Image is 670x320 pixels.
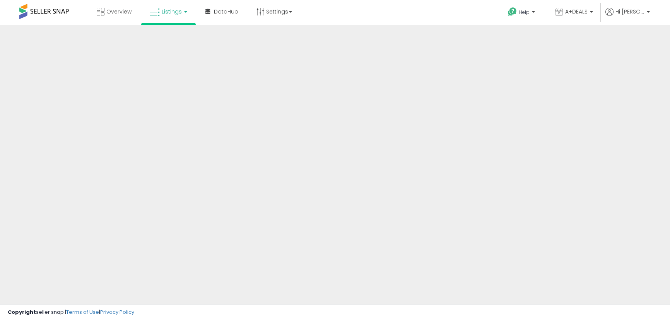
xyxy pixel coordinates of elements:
a: Help [502,1,543,25]
a: Terms of Use [66,308,99,316]
span: A+DEALS [565,8,588,15]
span: DataHub [214,8,238,15]
span: Listings [162,8,182,15]
a: Hi [PERSON_NAME] [605,8,650,25]
span: Help [519,9,530,15]
span: Hi [PERSON_NAME] [615,8,644,15]
a: Privacy Policy [100,308,134,316]
div: seller snap | | [8,309,134,316]
i: Get Help [508,7,517,17]
strong: Copyright [8,308,36,316]
span: Overview [106,8,132,15]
